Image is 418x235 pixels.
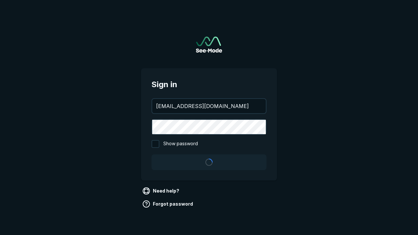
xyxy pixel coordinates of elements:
a: Need help? [141,186,182,196]
span: Sign in [152,79,266,90]
span: Show password [163,140,198,148]
a: Go to sign in [196,37,222,53]
img: See-Mode Logo [196,37,222,53]
a: Forgot password [141,199,196,209]
input: your@email.com [152,99,266,113]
